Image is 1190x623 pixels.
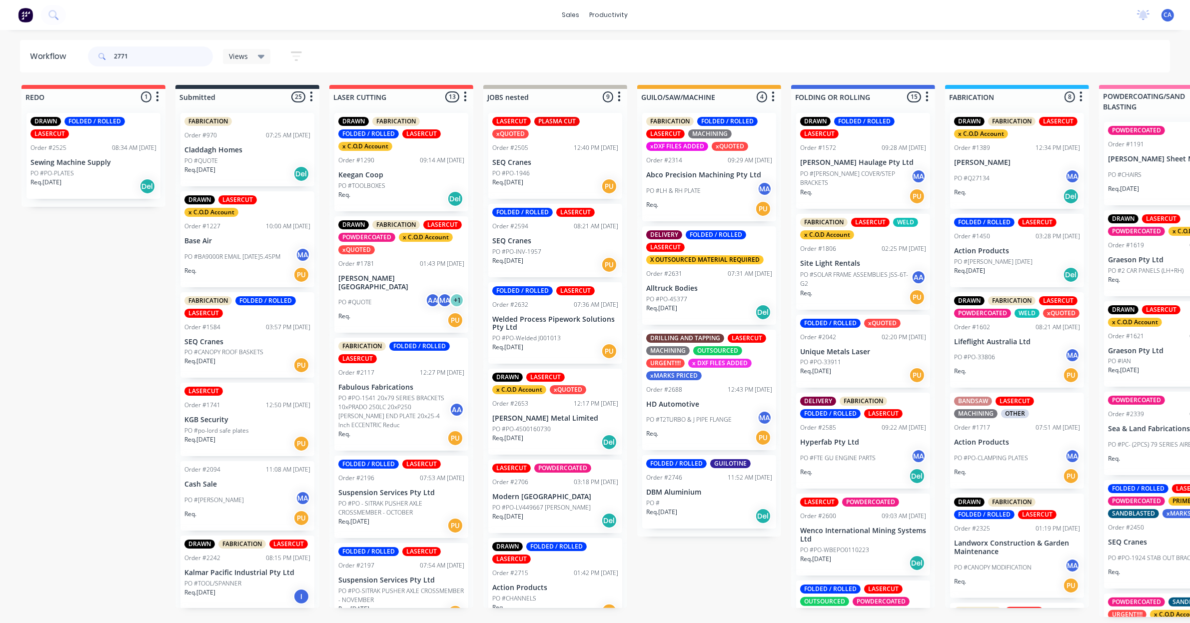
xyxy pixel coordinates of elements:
div: x C.O.D Account [800,230,854,239]
div: FABRICATION [372,220,420,229]
div: Order #1621 [1108,332,1144,341]
p: KGB Security [184,416,310,424]
div: DELIVERY [800,397,836,406]
p: Req. [DATE] [184,357,215,366]
p: [PERSON_NAME] [954,158,1080,167]
div: LASERCUT [402,129,441,138]
p: PO #PO-45377 [646,295,687,304]
div: Order #1602 [954,323,990,332]
p: Keegan Coop [338,171,464,179]
div: Del [755,304,771,320]
div: x C.O.D Account [338,142,392,151]
div: FOLDED / ROLLED [686,230,746,239]
div: POWDERCOATED [954,309,1011,318]
div: 02:20 PM [DATE] [882,333,926,342]
div: PU [1063,468,1079,484]
div: 01:43 PM [DATE] [420,259,464,268]
div: 08:21 AM [DATE] [574,222,618,231]
div: LASERCUT [30,129,69,138]
div: FABRICATION [646,117,694,126]
div: Del [139,178,155,194]
div: LASERCUT [646,243,685,252]
div: Del [1063,188,1079,204]
div: MA [437,293,452,308]
div: OUTSOURCED [693,346,742,355]
p: Req. [DATE] [954,266,985,275]
div: DRAWN [30,117,61,126]
div: DELIVERY [646,230,682,239]
div: 12:27 PM [DATE] [420,368,464,377]
p: SEQ Cranes [492,158,618,167]
p: Req. [1108,275,1120,284]
div: 08:34 AM [DATE] [112,143,156,152]
p: Req. [DATE] [800,367,831,376]
div: Order #2042 [800,333,836,342]
div: DRAWN [954,296,985,305]
p: Welded Process Pipework Solutions Pty Ltd [492,315,618,332]
div: Order #2631 [646,269,682,278]
div: LASERCUT [1142,214,1181,223]
div: DRAWN [1108,214,1139,223]
div: x C.O.D Account [492,385,546,394]
div: FOLDED / ROLLED [389,342,450,351]
div: 07:25 AM [DATE] [266,131,310,140]
p: Alltruck Bodies [646,284,772,293]
div: LASERCUT [556,208,595,217]
div: x C.O.D Account [1108,318,1162,327]
div: 07:31 AM [DATE] [728,269,772,278]
div: + 1 [449,293,464,308]
div: DRAWN [492,373,523,382]
div: Order #1741 [184,401,220,410]
div: FABRICATION [800,218,848,227]
div: 09:14 AM [DATE] [420,156,464,165]
p: Unique Metals Laser [800,348,926,356]
div: x C.O.D Account [184,208,238,217]
div: Order #2585 [800,423,836,432]
div: Order #2314 [646,156,682,165]
div: xQUOTED [1043,309,1080,318]
div: LASERCUT [492,464,531,473]
div: FABRICATION [988,296,1036,305]
p: PO #PO-33911 [800,358,841,367]
div: LASERCUT [996,397,1034,406]
p: PO #PO-INV-1957 [492,247,541,256]
p: Req. [DATE] [1108,366,1139,375]
div: 02:25 PM [DATE] [882,244,926,253]
div: 03:28 PM [DATE] [1036,232,1080,241]
div: LASERCUTPLASMA CUTxQUOTEDOrder #250512:40 PM [DATE]SEQ CranesPO #PO-1946Req.[DATE]PU [488,113,622,199]
input: Search for orders... [114,46,213,66]
div: DRILLING AND TAPPING [646,334,724,343]
div: DRILLING AND TAPPINGLASERCUTMACHININGOUTSOURCEDURGENT!!!!x DXF FILES ADDEDxMARKS PRICEDOrder #268... [642,330,776,451]
p: PO #PO-CLAMPING PLATES [954,454,1028,463]
div: FOLDED / ROLLEDLASERCUTOrder #145003:28 PM [DATE]Action ProductsPO #[PERSON_NAME] [DATE]Req.[DATE... [950,214,1084,287]
div: LASERCUT [402,460,441,469]
div: x DXF FILES ADDED [688,359,752,368]
div: PU [293,357,309,373]
div: BANDSAW [954,397,992,406]
div: xQUOTED [492,129,529,138]
div: PU [1063,367,1079,383]
div: POWDERCOATED [1108,126,1165,135]
p: Sewing Machine Supply [30,158,156,167]
div: LASERCUT [556,286,595,295]
div: DRAWN [1108,305,1139,314]
div: DRAWNLASERCUTx C.O.D AccountxQUOTEDOrder #265312:17 PM [DATE][PERSON_NAME] Metal LimitedPO #PO-45... [488,369,622,455]
p: Req. [DATE] [1108,184,1139,193]
div: FABRICATION [988,117,1036,126]
p: [PERSON_NAME] Metal Limited [492,414,618,423]
p: PO #LH & RH PLATE [646,186,701,195]
div: LASERCUT [218,195,257,204]
div: POWDERCOATED [534,464,591,473]
p: [PERSON_NAME][GEOGRAPHIC_DATA] [338,274,464,291]
p: PO #PO-33806 [954,353,995,362]
div: LASERCUT [1039,117,1078,126]
div: DRAWN [954,117,985,126]
p: Base Air [184,237,310,245]
div: PU [601,257,617,273]
div: Order #970 [184,131,217,140]
div: FABRICATION [372,117,420,126]
div: 12:50 PM [DATE] [266,401,310,410]
p: Req. [954,188,966,197]
p: Req. [DATE] [184,165,215,174]
div: Order #2117 [338,368,374,377]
